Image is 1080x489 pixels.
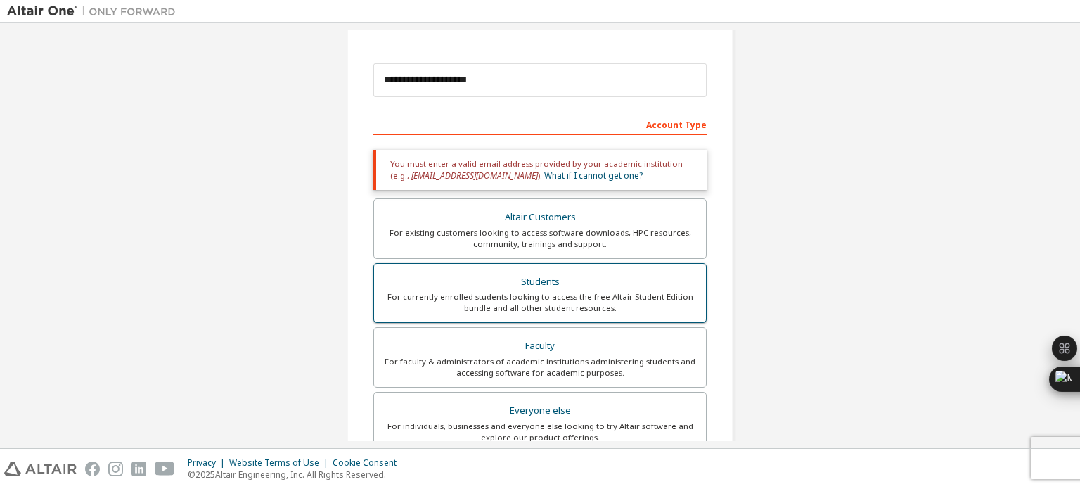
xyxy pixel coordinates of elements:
img: Altair One [7,4,183,18]
p: © 2025 Altair Engineering, Inc. All Rights Reserved. [188,469,405,481]
div: For individuals, businesses and everyone else looking to try Altair software and explore our prod... [382,421,697,443]
div: For existing customers looking to access software downloads, HPC resources, community, trainings ... [382,227,697,250]
div: For currently enrolled students looking to access the free Altair Student Edition bundle and all ... [382,291,697,314]
div: Faculty [382,336,697,356]
img: instagram.svg [108,462,123,476]
div: Everyone else [382,401,697,421]
div: Cookie Consent [333,457,405,469]
div: You must enter a valid email address provided by your academic institution (e.g., ). [373,150,707,190]
span: [EMAIL_ADDRESS][DOMAIN_NAME] [411,170,538,182]
div: Privacy [188,457,229,469]
img: linkedin.svg [131,462,146,476]
div: Altair Customers [382,208,697,227]
div: Account Type [373,113,707,135]
a: What if I cannot get one? [544,170,643,182]
img: youtube.svg [155,462,175,476]
img: altair_logo.svg [4,462,77,476]
div: For faculty & administrators of academic institutions administering students and accessing softwa... [382,356,697,379]
img: facebook.svg [85,462,100,476]
div: Website Terms of Use [229,457,333,469]
div: Students [382,272,697,292]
